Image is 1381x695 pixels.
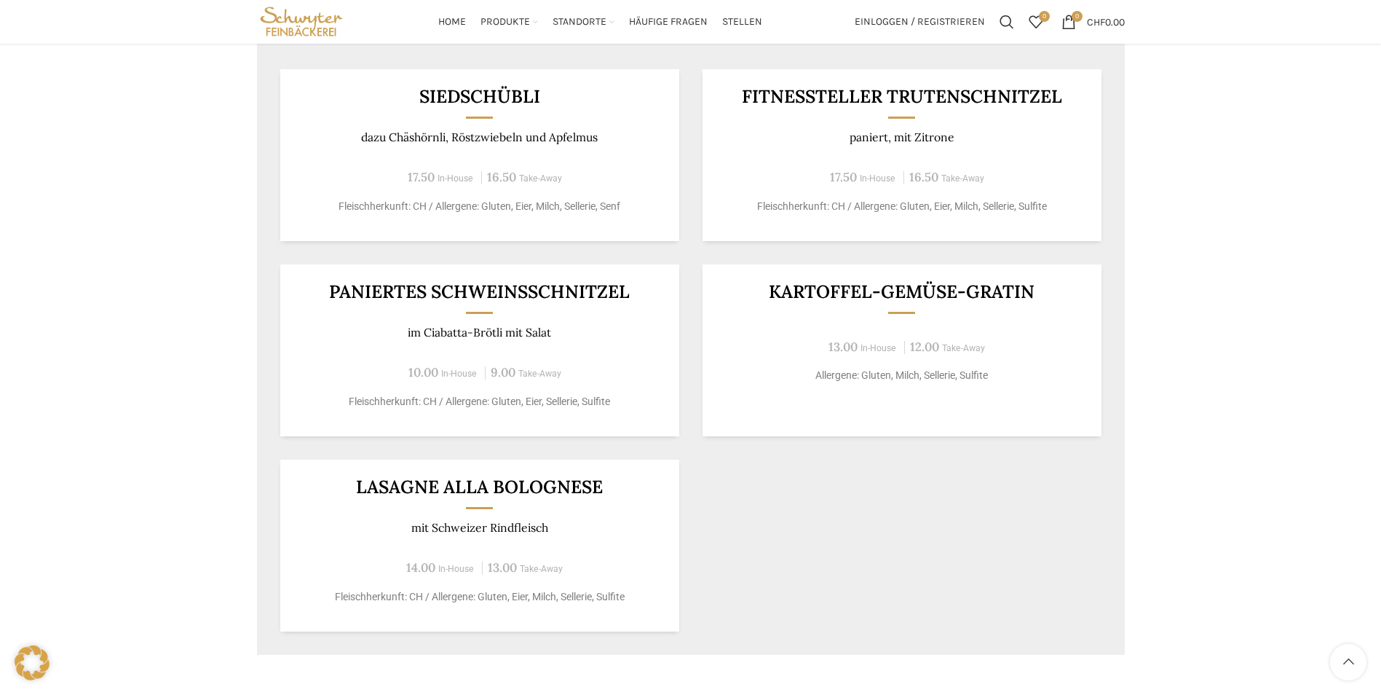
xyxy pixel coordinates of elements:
h3: Fitnessteller Trutenschnitzel [720,87,1083,106]
span: 12.00 [910,339,939,355]
span: Stellen [722,15,762,29]
h3: Kartoffel-Gemüse-Gratin [720,283,1083,301]
span: CHF [1087,15,1105,28]
span: Take-Away [518,369,561,379]
p: Fleischherkunft: CH / Allergene: Gluten, Eier, Milch, Sellerie, Senf [298,199,661,214]
a: Stellen [722,7,762,36]
span: 9.00 [491,364,515,380]
p: Fleischherkunft: CH / Allergene: Gluten, Eier, Sellerie, Sulfite [298,394,661,409]
span: 17.50 [408,169,435,185]
a: Scroll to top button [1330,644,1366,680]
span: Produkte [480,15,530,29]
p: mit Schweizer Rindfleisch [298,521,661,535]
p: Allergene: Gluten, Milch, Sellerie, Sulfite [720,368,1083,383]
h3: Paniertes Schweinsschnitzel [298,283,661,301]
a: Standorte [553,7,614,36]
span: 10.00 [408,364,438,380]
p: im Ciabatta-Brötli mit Salat [298,326,661,339]
span: Home [438,15,466,29]
p: dazu Chäshörnli, Röstzwiebeln und Apfelmus [298,130,661,144]
span: 16.50 [909,169,938,185]
span: Take-Away [942,343,985,353]
span: Take-Away [941,173,984,184]
span: Einloggen / Registrieren [855,17,985,27]
p: Fleischherkunft: CH / Allergene: Gluten, Eier, Milch, Sellerie, Sulfite [298,589,661,605]
span: In-House [441,369,477,379]
span: 0 [1039,11,1050,22]
div: Meine Wunschliste [1021,7,1050,36]
p: Fleischherkunft: CH / Allergene: Gluten, Eier, Milch, Sellerie, Sulfite [720,199,1083,214]
span: Häufige Fragen [629,15,708,29]
a: Produkte [480,7,538,36]
span: 13.00 [488,559,517,576]
span: 0 [1072,11,1083,22]
h3: Lasagne alla Bolognese [298,478,661,496]
span: In-House [860,173,895,184]
span: 16.50 [487,169,516,185]
h3: Siedschübli [298,87,661,106]
a: 0 [1021,7,1050,36]
span: In-House [438,564,474,574]
span: 13.00 [828,339,858,355]
span: 14.00 [406,559,435,576]
p: paniert, mit Zitrone [720,130,1083,144]
a: Home [438,7,466,36]
a: Suchen [992,7,1021,36]
bdi: 0.00 [1087,15,1125,28]
span: 17.50 [830,169,857,185]
a: Häufige Fragen [629,7,708,36]
span: In-House [438,173,473,184]
a: Einloggen / Registrieren [847,7,992,36]
span: In-House [860,343,896,353]
a: 0 CHF0.00 [1054,7,1132,36]
span: Take-Away [520,564,563,574]
div: Main navigation [353,7,847,36]
a: Site logo [257,15,347,27]
span: Standorte [553,15,606,29]
span: Take-Away [519,173,562,184]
